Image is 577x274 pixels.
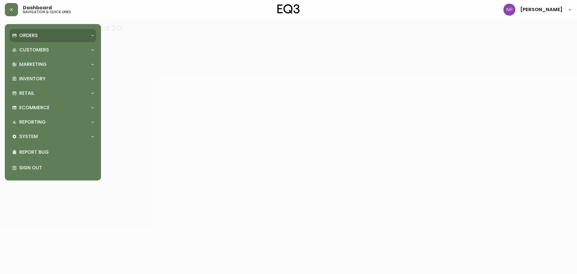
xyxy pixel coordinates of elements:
[19,90,34,97] p: Retail
[10,58,96,71] div: Marketing
[23,5,52,10] span: Dashboard
[10,101,96,114] div: Ecommerce
[10,115,96,129] div: Reporting
[10,144,96,160] div: Report Bug
[10,43,96,57] div: Customers
[19,32,38,39] p: Orders
[19,47,49,53] p: Customers
[10,72,96,85] div: Inventory
[520,7,563,12] span: [PERSON_NAME]
[503,4,515,16] img: 50f1e64a3f95c89b5c5247455825f96f
[19,119,46,125] p: Reporting
[19,104,50,111] p: Ecommerce
[23,10,71,14] h5: navigation & quick links
[19,149,94,155] p: Report Bug
[277,4,300,14] img: logo
[19,165,94,171] p: Sign Out
[10,29,96,42] div: Orders
[10,160,96,176] div: Sign Out
[19,133,38,140] p: System
[19,61,47,68] p: Marketing
[10,87,96,100] div: Retail
[19,75,46,82] p: Inventory
[10,130,96,143] div: System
